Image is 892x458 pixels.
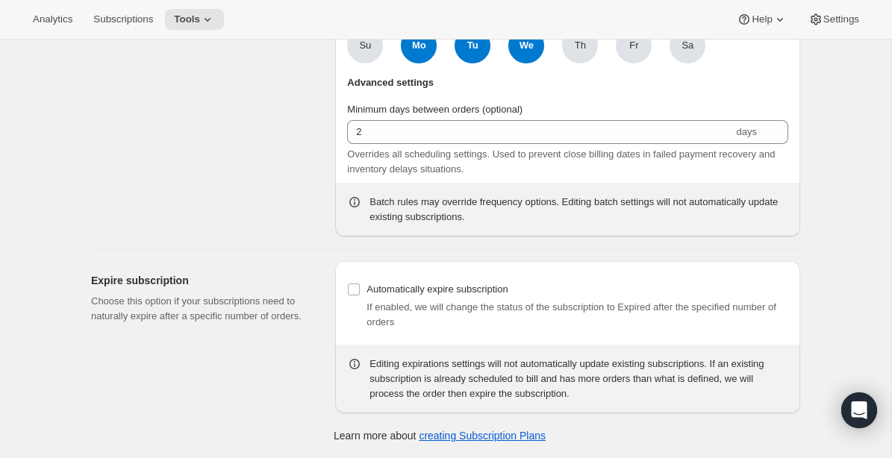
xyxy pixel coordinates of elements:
[174,13,200,25] span: Tools
[24,9,81,30] button: Analytics
[728,9,796,30] button: Help
[91,294,311,324] p: Choose this option if your subscriptions need to naturally expire after a specific number of orders.
[347,75,434,90] span: Advanced settings
[799,9,868,30] button: Settings
[93,13,153,25] span: Subscriptions
[841,392,877,428] div: Open Intercom Messenger
[508,28,544,63] span: We
[369,195,788,225] div: Batch rules may override frequency options. Editing batch settings will not automatically update ...
[823,13,859,25] span: Settings
[737,126,757,137] span: days
[359,38,371,53] span: Su
[347,148,775,175] span: Overrides all scheduling settings. Used to prevent close billing dates in failed payment recovery...
[367,283,508,295] span: Automatically expire subscription
[369,357,788,401] div: Editing expirations settings will not automatically update existing subscriptions. If an existing...
[752,13,772,25] span: Help
[165,9,224,30] button: Tools
[84,9,162,30] button: Subscriptions
[347,104,523,115] span: Minimum days between orders (optional)
[91,273,311,288] h2: Expire subscription
[367,301,776,327] span: If enabled, we will change the status of the subscription to Expired after the specified number o...
[575,38,586,53] span: Th
[33,13,72,25] span: Analytics
[682,38,693,53] span: Sa
[334,428,546,443] p: Learn more about
[629,38,638,53] span: Fr
[401,28,437,63] span: Mo
[419,430,546,442] a: creating Subscription Plans
[455,28,490,63] span: Tu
